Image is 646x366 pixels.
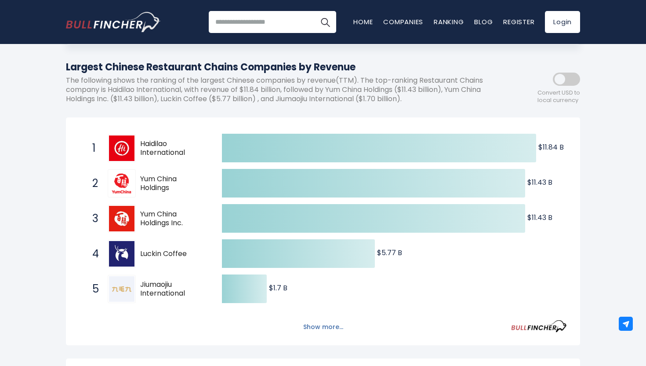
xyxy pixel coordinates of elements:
[88,211,97,226] span: 3
[314,11,336,33] button: Search
[474,17,493,26] a: Blog
[377,248,402,258] text: $5.77 B
[66,76,501,103] p: The following shows the ranking of the largest Chinese companies by revenue(TTM). The top-ranking...
[88,246,97,261] span: 4
[109,135,134,161] img: Haidilao International
[88,282,97,296] span: 5
[383,17,423,26] a: Companies
[298,320,348,334] button: Show more...
[66,12,160,32] a: Go to homepage
[88,176,97,191] span: 2
[537,89,580,104] span: Convert USD to local currency
[88,141,97,156] span: 1
[353,17,373,26] a: Home
[109,206,134,231] img: Yum China Holdings Inc.
[66,12,161,32] img: Bullfincher logo
[140,139,207,158] span: Haidilao International
[434,17,464,26] a: Ranking
[109,171,134,196] img: Yum China Holdings
[269,283,287,293] text: $1.7 B
[527,177,552,187] text: $11.43 B
[109,276,134,302] img: Jiumaojiu International
[66,60,501,74] h1: Largest Chinese Restaurant Chains Companies by Revenue
[503,17,534,26] a: Register
[140,210,207,228] span: Yum China Holdings Inc.
[538,142,564,152] text: $11.84 B
[140,249,207,259] span: Luckin Coffee
[109,241,134,267] img: Luckin Coffee
[140,175,207,193] span: Yum China Holdings
[527,212,552,223] text: $11.43 B
[140,280,207,299] span: Jiumaojiu International
[545,11,580,33] a: Login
